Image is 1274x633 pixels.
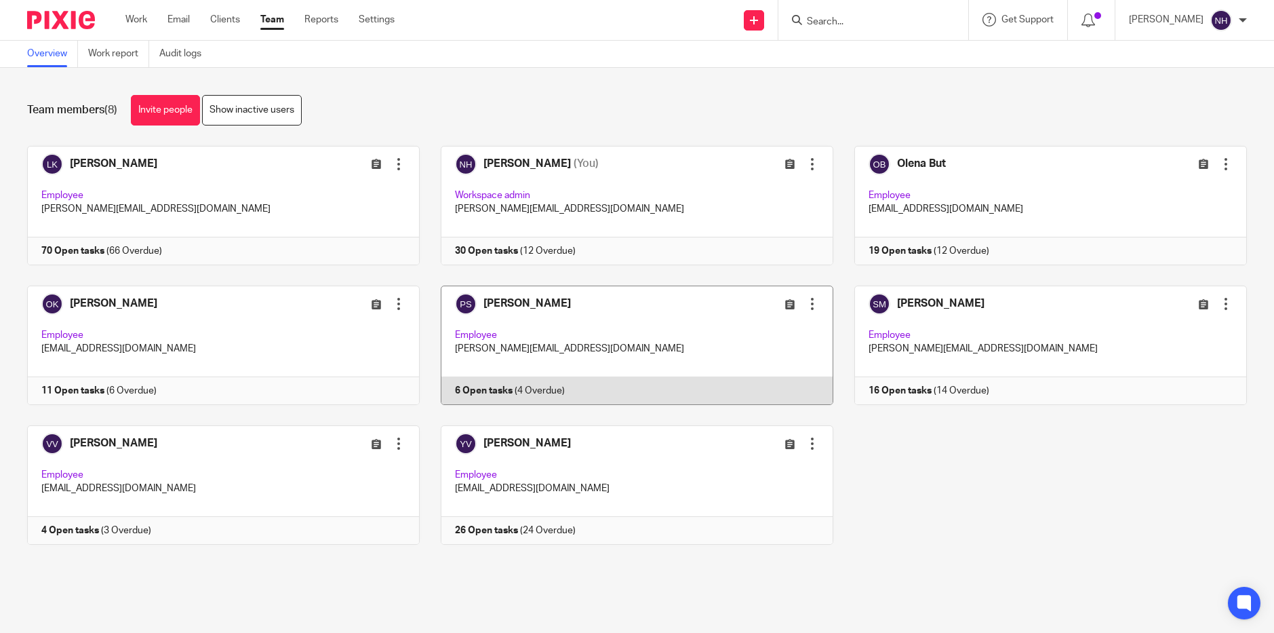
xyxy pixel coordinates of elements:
[27,41,78,67] a: Overview
[1129,13,1203,26] p: [PERSON_NAME]
[27,103,117,117] h1: Team members
[88,41,149,67] a: Work report
[167,13,190,26] a: Email
[159,41,212,67] a: Audit logs
[131,95,200,126] a: Invite people
[27,11,95,29] img: Pixie
[304,13,338,26] a: Reports
[210,13,240,26] a: Clients
[104,104,117,115] span: (8)
[359,13,395,26] a: Settings
[260,13,284,26] a: Team
[1001,15,1054,24] span: Get Support
[1210,9,1232,31] img: svg%3E
[125,13,147,26] a: Work
[805,16,928,28] input: Search
[202,95,302,126] a: Show inactive users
